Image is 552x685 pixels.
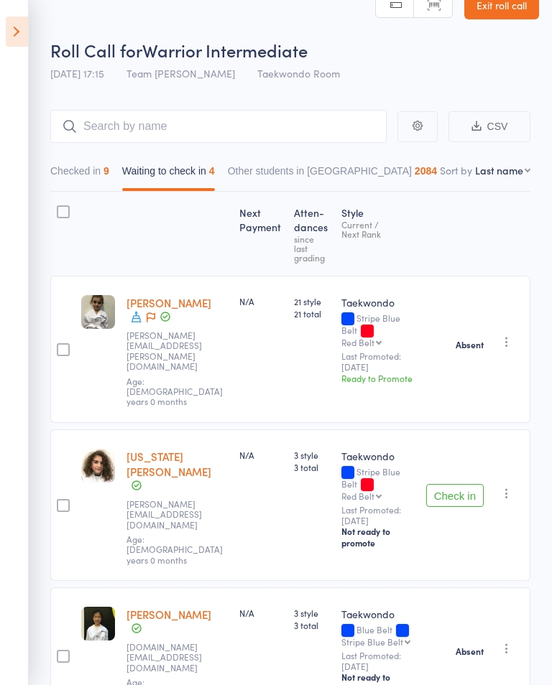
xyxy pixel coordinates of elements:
button: Other students in [GEOGRAPHIC_DATA]2084 [228,158,437,191]
div: Last name [475,163,523,177]
span: 21 style [294,295,330,307]
div: 4 [209,165,215,177]
button: Checked in9 [50,158,109,191]
small: t.krokos@hotmail.com [126,499,220,530]
span: 21 total [294,307,330,320]
div: Stripe Blue Belt [341,467,415,500]
button: Waiting to check in4 [122,158,215,191]
span: Warrior Intermediate [142,38,308,62]
small: amanda.bradey@hotmail.com [126,330,220,372]
div: since last grading [294,234,330,262]
div: N/A [239,449,282,461]
div: N/A [239,295,282,307]
span: 3 total [294,619,330,631]
div: Style [336,198,420,269]
span: 3 total [294,461,330,473]
img: image1692254716.png [81,295,115,329]
div: Taekwondo [341,607,415,621]
small: Last Promoted: [DATE] [341,351,415,372]
div: Stripe Blue Belt [341,637,403,646]
img: image1660286806.png [81,449,115,483]
small: Last Promoted: [DATE] [341,651,415,671]
a: [US_STATE][PERSON_NAME] [126,449,211,479]
img: image1721199023.png [81,607,115,640]
div: Current / Next Rank [341,220,415,238]
span: [DATE] 17:15 [50,66,104,80]
small: daxiet.tt@gmail.com [126,642,220,673]
span: Roll Call for [50,38,142,62]
strong: Absent [456,339,484,350]
button: Check in [426,484,484,507]
span: Age: [DEMOGRAPHIC_DATA] years 0 months [126,533,223,566]
div: Stripe Blue Belt [341,313,415,347]
span: 3 style [294,449,330,461]
button: CSV [448,111,530,142]
div: Red Belt [341,337,374,347]
span: Team [PERSON_NAME] [126,66,235,80]
strong: Absent [456,646,484,657]
a: [PERSON_NAME] [126,295,211,310]
div: Taekwondo [341,295,415,309]
span: 3 style [294,607,330,619]
a: [PERSON_NAME] [126,607,211,622]
span: Taekwondo Room [257,66,340,80]
div: Blue Belt [341,625,415,646]
div: Atten­dances [288,198,336,269]
div: N/A [239,607,282,619]
div: Taekwondo [341,449,415,463]
input: Search by name [50,110,387,143]
div: Ready to Promote [341,372,415,384]
div: 2084 [415,165,437,177]
span: Age: [DEMOGRAPHIC_DATA] years 0 months [126,375,223,408]
div: 9 [103,165,109,177]
label: Sort by [440,163,472,177]
div: Next Payment [234,198,288,269]
small: Last Promoted: [DATE] [341,505,415,526]
div: Red Belt [341,491,374,500]
div: Not ready to promote [341,526,415,549]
